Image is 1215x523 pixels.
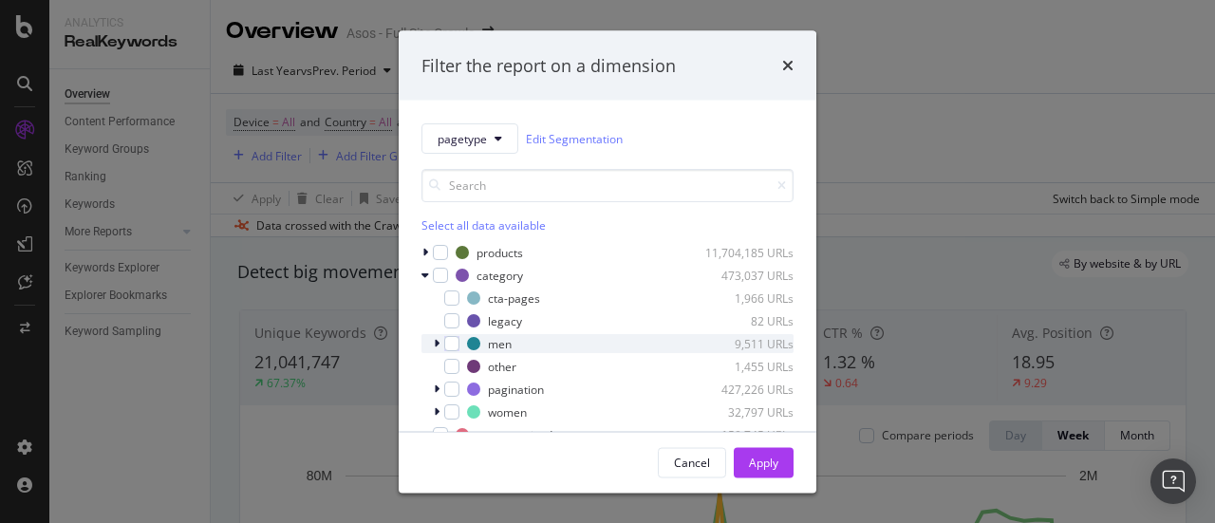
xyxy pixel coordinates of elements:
[421,217,794,233] div: Select all data available
[749,454,778,470] div: Apply
[477,267,523,283] div: category
[734,447,794,477] button: Apply
[701,381,794,397] div: 427,226 URLs
[488,403,527,420] div: women
[701,244,794,260] div: 11,704,185 URLs
[1150,458,1196,504] div: Open Intercom Messenger
[488,358,516,374] div: other
[421,169,794,202] input: Search
[701,358,794,374] div: 1,455 URLs
[701,290,794,306] div: 1,966 URLs
[701,403,794,420] div: 32,797 URLs
[488,290,540,306] div: cta-pages
[438,130,487,146] span: pagetype
[477,426,552,442] div: uncategorised
[658,447,726,477] button: Cancel
[488,381,544,397] div: pagination
[421,123,518,154] button: pagetype
[701,267,794,283] div: 473,037 URLs
[488,312,522,328] div: legacy
[782,53,794,78] div: times
[674,454,710,470] div: Cancel
[399,30,816,493] div: modal
[526,128,623,148] a: Edit Segmentation
[488,335,512,351] div: men
[477,244,523,260] div: products
[701,426,794,442] div: 159,745 URLs
[421,53,676,78] div: Filter the report on a dimension
[701,335,794,351] div: 9,511 URLs
[701,312,794,328] div: 82 URLs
